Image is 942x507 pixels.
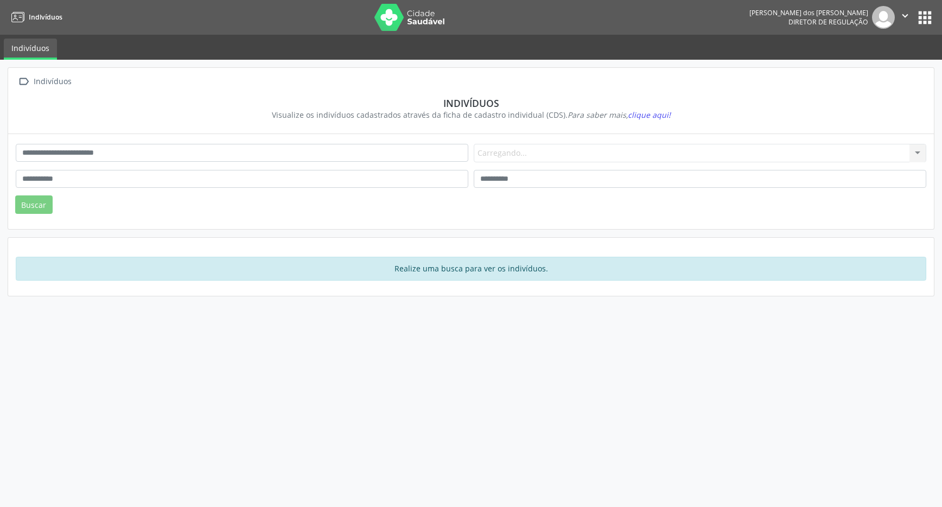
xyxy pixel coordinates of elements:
[16,74,73,90] a:  Indivíduos
[895,6,915,29] button: 
[31,74,73,90] div: Indivíduos
[23,97,919,109] div: Indivíduos
[16,257,926,281] div: Realize uma busca para ver os indivíduos.
[788,17,868,27] span: Diretor de regulação
[8,8,62,26] a: Indivíduos
[915,8,934,27] button: apps
[29,12,62,22] span: Indivíduos
[872,6,895,29] img: img
[628,110,671,120] span: clique aqui!
[23,109,919,121] div: Visualize os indivíduos cadastrados através da ficha de cadastro individual (CDS).
[15,195,53,214] button: Buscar
[899,10,911,22] i: 
[16,74,31,90] i: 
[749,8,868,17] div: [PERSON_NAME] dos [PERSON_NAME]
[568,110,671,120] i: Para saber mais,
[4,39,57,60] a: Indivíduos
